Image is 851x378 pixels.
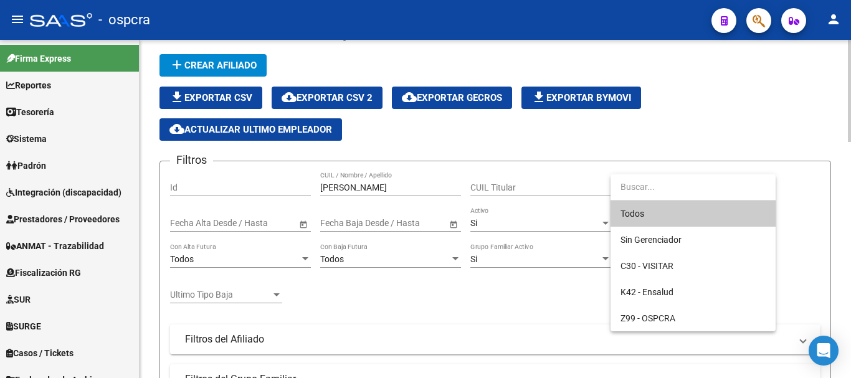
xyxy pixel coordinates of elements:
div: Open Intercom Messenger [809,336,839,366]
span: Z99 - OSPCRA [620,313,675,323]
input: dropdown search [611,173,776,199]
span: C30 - VISITAR [620,261,673,271]
span: Todos [620,201,766,227]
span: K42 - Ensalud [620,287,673,297]
span: Sin Gerenciador [620,235,682,245]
